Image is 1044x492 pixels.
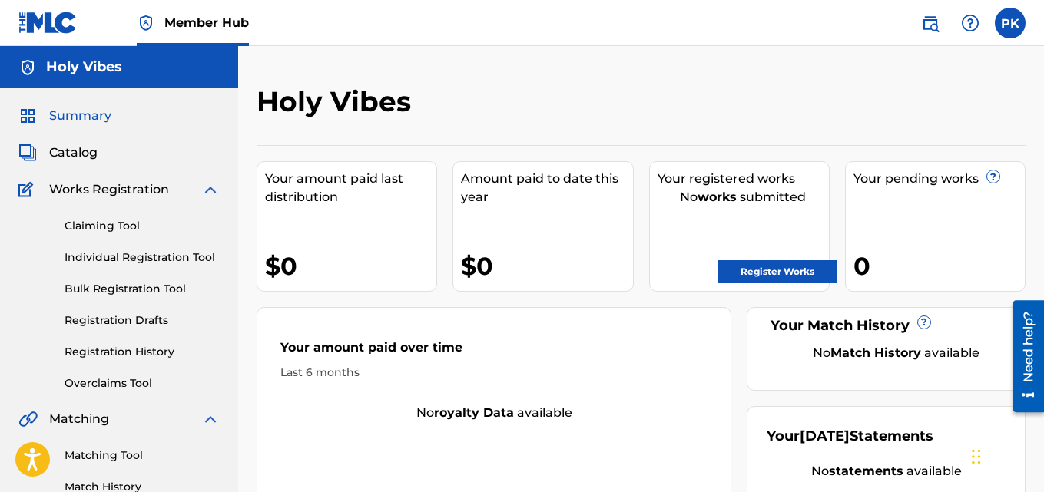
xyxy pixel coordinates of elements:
[987,170,999,183] span: ?
[49,410,109,428] span: Matching
[915,8,946,38] a: Public Search
[65,312,220,329] a: Registration Drafts
[65,344,220,360] a: Registration History
[18,144,37,162] img: Catalog
[65,218,220,234] a: Claiming Tool
[955,8,986,38] div: Help
[461,249,632,283] div: $0
[767,426,933,447] div: Your Statements
[18,410,38,428] img: Matching
[65,281,220,297] a: Bulk Registration Tool
[786,344,1006,362] div: No available
[853,170,1025,188] div: Your pending works
[961,14,979,32] img: help
[972,434,981,480] div: Drag
[829,464,903,478] strong: statements
[201,410,220,428] img: expand
[164,14,249,31] span: Member Hub
[698,190,737,204] strong: works
[65,249,220,266] a: Individual Registration Tool
[18,107,37,125] img: Summary
[658,170,829,188] div: Your registered works
[853,249,1025,283] div: 0
[201,180,220,199] img: expand
[49,144,98,162] span: Catalog
[767,462,1006,480] div: No available
[265,249,436,283] div: $0
[265,170,436,206] div: Your amount paid last distribution
[18,12,78,34] img: MLC Logo
[18,58,37,77] img: Accounts
[830,345,921,360] strong: Match History
[65,447,220,464] a: Matching Tool
[461,170,632,206] div: Amount paid to date this year
[918,316,930,329] span: ?
[280,338,708,365] div: Your amount paid over time
[718,260,837,283] a: Register Works
[658,188,829,206] div: No submitted
[46,58,122,76] h5: Holy Vibes
[137,14,155,32] img: Top Rightsholder
[995,8,1026,38] div: User Menu
[767,315,1006,336] div: Your Match History
[434,405,514,420] strong: royalty data
[1001,294,1044,418] iframe: Resource Center
[18,180,38,199] img: Works Registration
[49,107,111,125] span: Summary
[257,404,731,422] div: No available
[800,428,850,444] span: [DATE]
[18,144,98,162] a: CatalogCatalog
[257,84,419,119] h2: Holy Vibes
[967,418,1044,492] iframe: Chat Widget
[921,14,940,32] img: search
[65,375,220,391] a: Overclaims Tool
[280,365,708,381] div: Last 6 months
[18,107,111,125] a: SummarySummary
[49,180,169,199] span: Works Registration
